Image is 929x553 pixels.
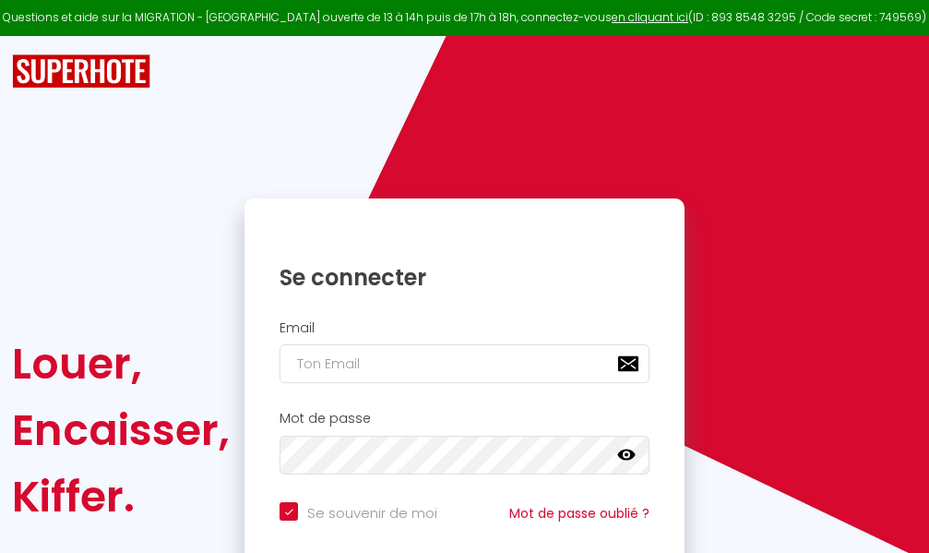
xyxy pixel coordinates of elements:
img: SuperHote logo [12,54,150,89]
h2: Mot de passe [280,411,649,427]
div: Louer, [12,331,230,397]
a: Mot de passe oublié ? [509,504,649,523]
h1: Se connecter [280,263,649,292]
a: en cliquant ici [612,9,688,25]
div: Encaisser, [12,397,230,463]
input: Ton Email [280,344,649,383]
div: Kiffer. [12,463,230,530]
h2: Email [280,320,649,336]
